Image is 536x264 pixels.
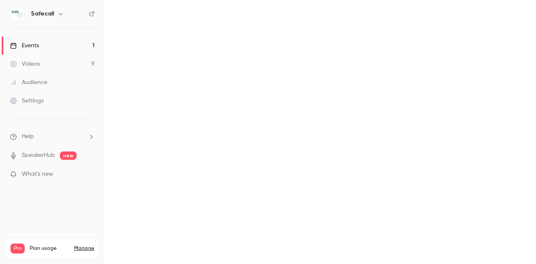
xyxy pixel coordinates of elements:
[31,10,54,18] h6: Safecall
[30,245,69,252] span: Plan usage
[10,41,39,50] div: Events
[60,151,77,160] span: new
[10,60,40,68] div: Videos
[10,132,95,141] li: help-dropdown-opener
[10,7,24,21] img: Safecall
[10,78,47,87] div: Audience
[22,170,53,179] span: What's new
[85,171,95,178] iframe: Noticeable Trigger
[22,132,34,141] span: Help
[10,243,25,254] span: Pro
[74,245,94,252] a: Manage
[10,97,44,105] div: Settings
[22,151,55,160] a: SpeakerHub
